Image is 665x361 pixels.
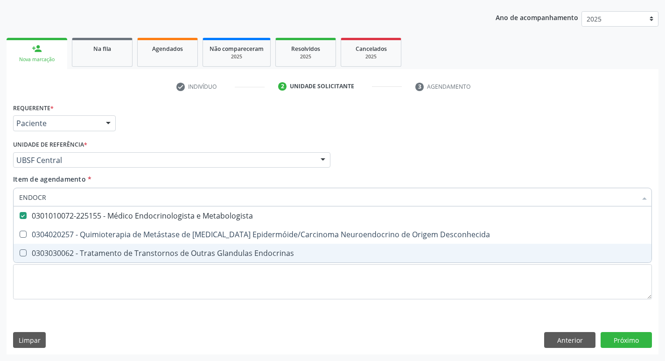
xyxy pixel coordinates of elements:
[278,82,287,91] div: 2
[13,56,61,63] div: Nova marcação
[19,212,646,219] div: 0301010072-225155 - Médico Endocrinologista e Metabologista
[348,53,394,60] div: 2025
[19,188,637,206] input: Buscar por procedimentos
[291,45,320,53] span: Resolvidos
[290,82,354,91] div: Unidade solicitante
[496,11,578,23] p: Ano de acompanhamento
[13,138,87,152] label: Unidade de referência
[210,53,264,60] div: 2025
[282,53,329,60] div: 2025
[152,45,183,53] span: Agendados
[19,249,646,257] div: 0303030062 - Tratamento de Transtornos de Outras Glandulas Endocrinas
[13,101,54,115] label: Requerente
[13,175,86,184] span: Item de agendamento
[210,45,264,53] span: Não compareceram
[356,45,387,53] span: Cancelados
[19,231,646,238] div: 0304020257 - Quimioterapia de Metástase de [MEDICAL_DATA] Epidermóide/Carcinoma Neuroendocrino de...
[601,332,652,348] button: Próximo
[93,45,111,53] span: Na fila
[16,156,311,165] span: UBSF Central
[16,119,97,128] span: Paciente
[32,43,42,54] div: person_add
[544,332,595,348] button: Anterior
